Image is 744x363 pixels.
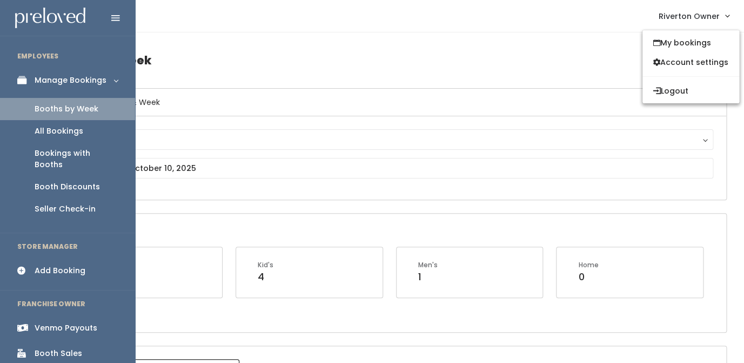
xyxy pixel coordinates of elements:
[258,270,273,284] div: 4
[418,260,438,270] div: Men's
[35,203,96,215] div: Seller Check-in
[659,10,720,22] span: Riverton Owner
[578,270,598,284] div: 0
[258,260,273,270] div: Kid's
[35,265,85,276] div: Add Booking
[418,270,438,284] div: 1
[35,126,83,137] div: All Bookings
[69,158,713,179] input: October 4 - October 10, 2025
[35,322,97,334] div: Venmo Payouts
[56,89,726,116] h6: Select Location & Week
[35,103,98,115] div: Booths by Week
[642,52,739,72] a: Account settings
[642,81,739,101] button: Logout
[35,181,100,193] div: Booth Discounts
[35,148,118,170] div: Bookings with Booths
[648,4,740,28] a: Riverton Owner
[578,260,598,270] div: Home
[15,8,85,29] img: preloved logo
[79,134,703,146] div: Riverton
[55,45,727,75] h4: Booths by Week
[69,129,713,150] button: Riverton
[35,348,82,359] div: Booth Sales
[642,33,739,52] a: My bookings
[35,75,106,86] div: Manage Bookings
